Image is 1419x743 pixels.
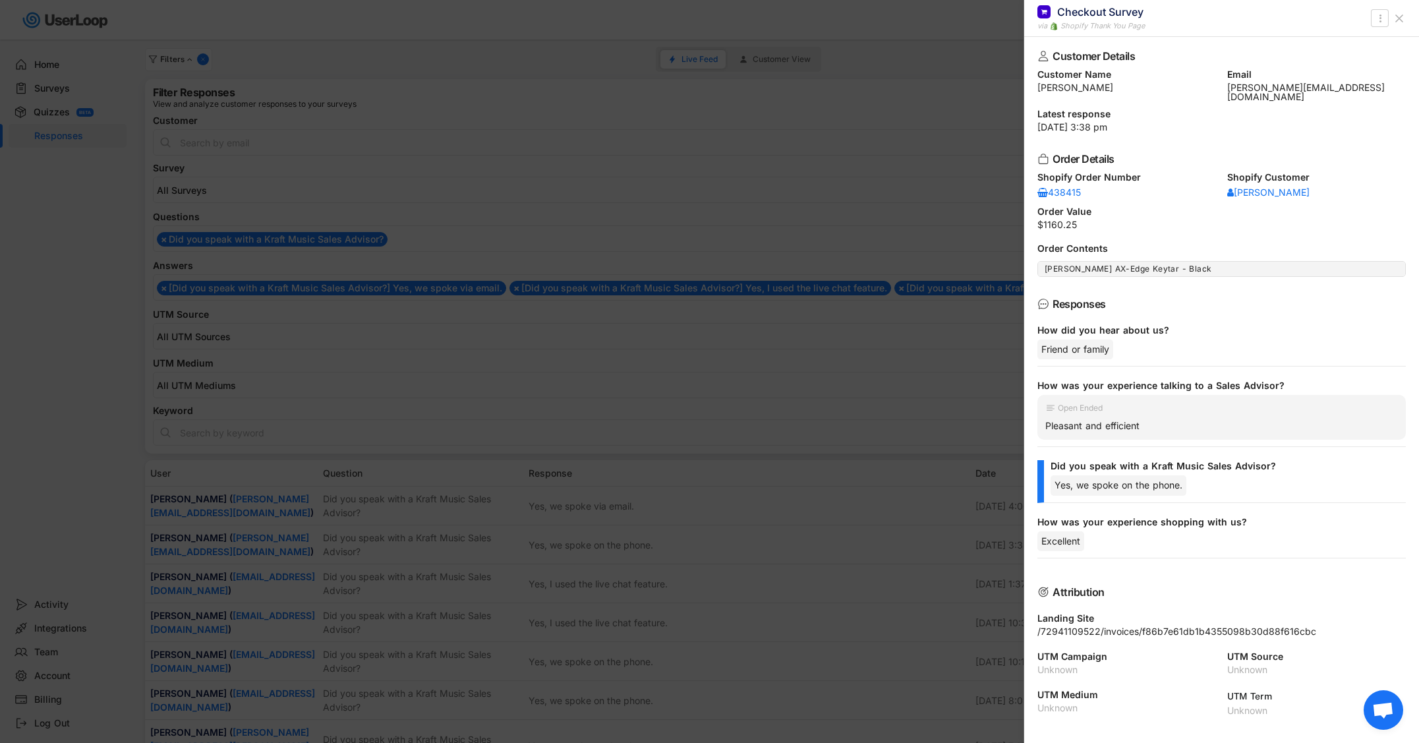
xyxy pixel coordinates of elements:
[1037,614,1406,623] div: Landing Site
[1037,83,1217,92] div: [PERSON_NAME]
[1037,173,1217,182] div: Shopify Order Number
[1037,531,1084,551] div: Excellent
[1037,324,1395,336] div: How did you hear about us?
[1037,70,1217,79] div: Customer Name
[1060,20,1145,32] div: Shopify Thank You Page
[1053,299,1385,309] div: Responses
[1037,627,1406,636] div: /72941109522/invoices/f86b7e61db1b4355098b30d88f616cbc
[1037,20,1047,32] div: via
[1045,420,1398,432] div: Pleasant and efficient
[1227,70,1406,79] div: Email
[1227,186,1310,199] a: [PERSON_NAME]
[1037,220,1406,229] div: $1160.25
[1037,380,1395,392] div: How was your experience talking to a Sales Advisor?
[1037,186,1081,199] a: 438415
[1037,516,1395,528] div: How was your experience shopping with us?
[1037,703,1217,713] div: Unknown
[1037,652,1217,661] div: UTM Campaign
[1227,706,1406,715] div: Unknown
[1037,665,1217,674] div: Unknown
[1053,51,1385,61] div: Customer Details
[1037,244,1406,253] div: Order Contents
[1045,264,1399,274] div: [PERSON_NAME] AX-Edge Keytar - Black
[1227,188,1310,197] div: [PERSON_NAME]
[1379,11,1381,25] text: 
[1374,11,1387,26] button: 
[1051,475,1186,495] div: Yes, we spoke on the phone.
[1037,340,1113,359] div: Friend or family
[1037,690,1217,699] div: UTM Medium
[1037,188,1081,197] div: 438415
[1053,154,1385,164] div: Order Details
[1051,460,1395,472] div: Did you speak with a Kraft Music Sales Advisor?
[1050,22,1058,30] img: 1156660_ecommerce_logo_shopify_icon%20%281%29.png
[1057,5,1144,19] div: Checkout Survey
[1037,207,1406,216] div: Order Value
[1037,109,1406,119] div: Latest response
[1037,123,1406,132] div: [DATE] 3:38 pm
[1227,83,1406,102] div: [PERSON_NAME][EMAIL_ADDRESS][DOMAIN_NAME]
[1053,587,1385,597] div: Attribution
[1227,690,1406,702] div: UTM Term
[1227,173,1406,182] div: Shopify Customer
[1364,690,1403,730] div: Open chat
[1058,404,1103,412] div: Open Ended
[1227,665,1406,674] div: Unknown
[1227,652,1406,661] div: UTM Source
